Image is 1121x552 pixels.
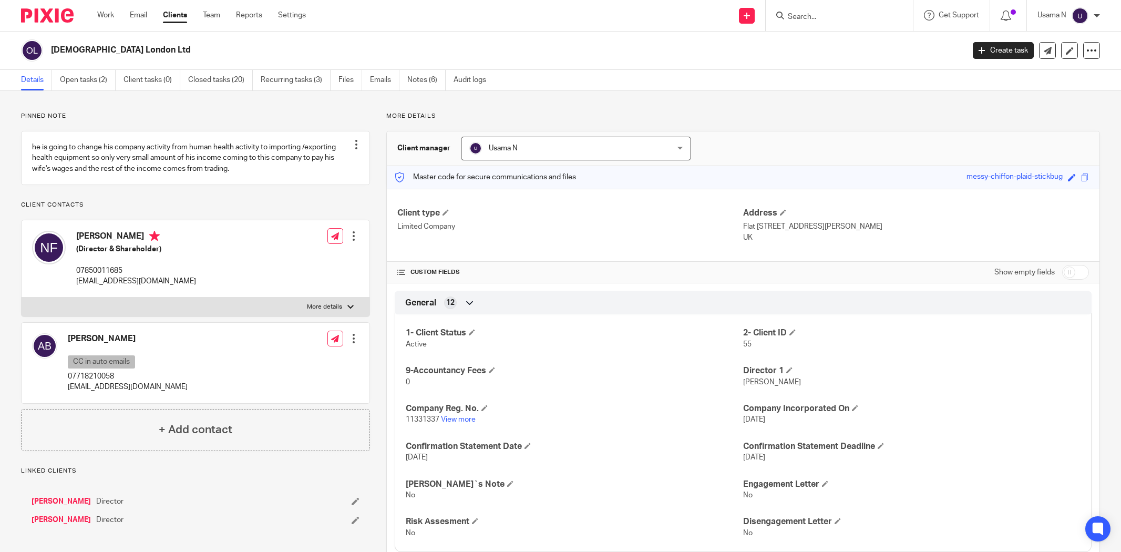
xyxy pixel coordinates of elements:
p: Master code for secure communications and files [395,172,576,182]
a: Create task [973,42,1034,59]
a: Settings [278,10,306,21]
span: 11331337 [406,416,439,423]
p: Client contacts [21,201,370,209]
img: svg%3E [469,142,482,155]
p: 07850011685 [76,265,196,276]
a: Recurring tasks (3) [261,70,331,90]
h4: Risk Assesment [406,516,743,527]
h4: CUSTOM FIELDS [397,268,743,277]
img: svg%3E [32,231,66,264]
span: [DATE] [743,416,765,423]
span: [DATE] [406,454,428,461]
h4: Confirmation Statement Date [406,441,743,452]
span: No [406,492,415,499]
p: Limited Company [397,221,743,232]
p: More details [386,112,1100,120]
p: Usama N [1037,10,1066,21]
span: No [406,529,415,537]
a: View more [441,416,476,423]
p: [EMAIL_ADDRESS][DOMAIN_NAME] [68,382,188,392]
p: Flat [STREET_ADDRESS][PERSON_NAME] [743,221,1089,232]
h4: Company Incorporated On [743,403,1081,414]
h4: [PERSON_NAME]`s Note [406,479,743,490]
a: Emails [370,70,399,90]
a: Reports [236,10,262,21]
span: Director [96,515,124,525]
img: svg%3E [1072,7,1088,24]
h4: Director 1 [743,365,1081,376]
p: 07718210058 [68,371,188,382]
a: [PERSON_NAME] [32,515,91,525]
h4: 2- Client ID [743,328,1081,339]
h4: Address [743,208,1089,219]
p: Linked clients [21,467,370,475]
a: Details [21,70,52,90]
a: Work [97,10,114,21]
h4: Disengagement Letter [743,516,1081,527]
h4: Confirmation Statement Deadline [743,441,1081,452]
span: General [405,298,436,309]
h4: 9-Accountancy Fees [406,365,743,376]
span: [PERSON_NAME] [743,379,801,386]
h4: Company Reg. No. [406,403,743,414]
h4: + Add contact [159,422,232,438]
a: Email [130,10,147,21]
img: Pixie [21,8,74,23]
span: 12 [446,298,455,308]
h4: [PERSON_NAME] [76,231,196,244]
div: messy-chiffon-plaid-stickbug [966,171,1063,183]
a: Team [203,10,220,21]
a: [PERSON_NAME] [32,496,91,507]
p: Pinned note [21,112,370,120]
span: No [743,492,753,499]
h4: [PERSON_NAME] [68,333,188,344]
span: Director [96,496,124,507]
a: Audit logs [454,70,494,90]
h5: (Director & Shareholder) [76,244,196,254]
a: Client tasks (0) [124,70,180,90]
h4: 1- Client Status [406,328,743,339]
img: svg%3E [32,333,57,359]
p: UK [743,232,1089,243]
input: Search [787,13,881,22]
p: [EMAIL_ADDRESS][DOMAIN_NAME] [76,276,196,287]
span: Get Support [939,12,979,19]
a: Clients [163,10,187,21]
h2: [DEMOGRAPHIC_DATA] London Ltd [51,45,776,56]
span: 0 [406,379,410,386]
h4: Client type [397,208,743,219]
h3: Client manager [397,143,450,154]
p: CC in auto emails [68,355,135,369]
a: Files [338,70,362,90]
span: Active [406,341,427,348]
p: More details [307,303,342,311]
span: No [743,529,753,537]
label: Show empty fields [994,267,1055,278]
a: Closed tasks (20) [188,70,253,90]
a: Open tasks (2) [60,70,116,90]
span: Usama N [489,145,518,152]
img: svg%3E [21,39,43,62]
span: 55 [743,341,752,348]
span: [DATE] [743,454,765,461]
h4: Engagement Letter [743,479,1081,490]
i: Primary [149,231,160,241]
a: Notes (6) [407,70,446,90]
